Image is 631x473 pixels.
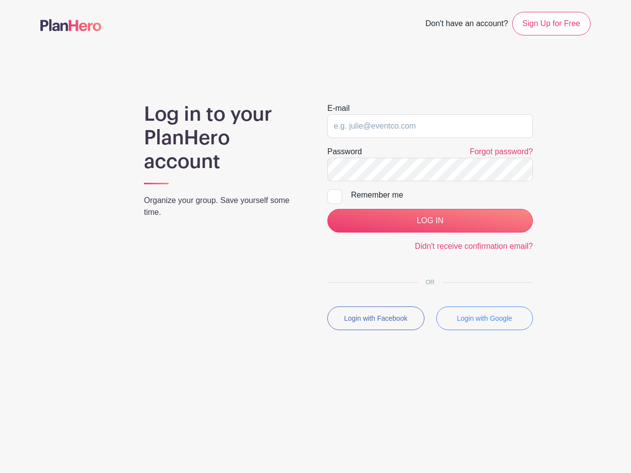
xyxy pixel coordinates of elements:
img: logo-507f7623f17ff9eddc593b1ce0a138ce2505c220e1c5a4e2b4648c50719b7d32.svg [40,19,102,31]
div: Remember me [351,189,533,201]
a: Sign Up for Free [512,12,591,35]
button: Login with Google [436,306,533,330]
h1: Log in to your PlanHero account [144,102,304,173]
small: Login with Facebook [344,314,407,322]
a: Didn't receive confirmation email? [415,242,533,250]
small: Login with Google [457,314,512,322]
label: E-mail [327,102,350,114]
input: LOG IN [327,209,533,233]
p: Organize your group. Save yourself some time. [144,195,304,218]
input: e.g. julie@eventco.com [327,114,533,138]
label: Password [327,146,362,158]
button: Login with Facebook [327,306,424,330]
span: Don't have an account? [425,14,508,35]
a: Forgot password? [470,147,533,156]
span: OR [418,279,443,286]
